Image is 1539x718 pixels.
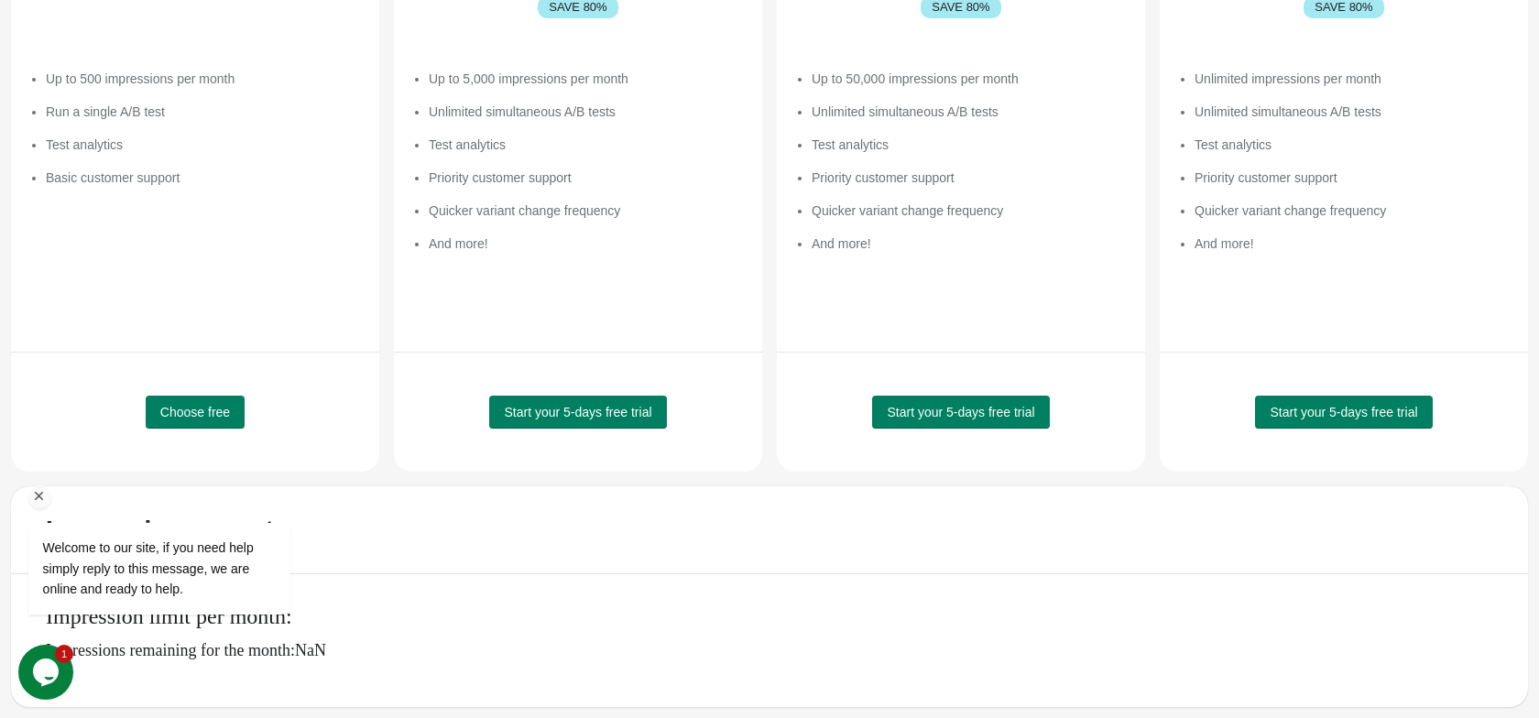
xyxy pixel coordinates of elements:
li: Unlimited impressions per month [1195,70,1510,88]
li: Priority customer support [1195,169,1510,187]
li: Test analytics [429,136,744,154]
li: Unlimited simultaneous A/B tests [812,103,1127,121]
li: Quicker variant change frequency [429,201,744,220]
p: Impressions remaining for the month: NaN [46,641,1510,659]
li: And more! [812,234,1127,253]
button: Start your 5-days free trial [1255,396,1432,429]
p: Impression limit per month: [46,604,1510,630]
li: Up to 500 impressions per month [46,70,361,88]
li: Unlimited simultaneous A/B tests [429,103,744,121]
li: Up to 50,000 impressions per month [812,70,1127,88]
li: Quicker variant change frequency [1195,201,1510,220]
li: Run a single A/B test [46,103,361,121]
li: Test analytics [1195,136,1510,154]
iframe: chat widget [18,645,77,700]
button: Choose free [146,396,245,429]
button: Start your 5-days free trial [872,396,1049,429]
li: Test analytics [812,136,1127,154]
span: Start your 5-days free trial [1270,405,1417,419]
li: And more! [1195,234,1510,253]
button: Start your 5-days free trial [489,396,666,429]
li: Unlimited simultaneous A/B tests [1195,103,1510,121]
span: Start your 5-days free trial [887,405,1034,419]
li: Priority customer support [429,169,744,187]
span: Choose free [160,405,230,419]
li: Quicker variant change frequency [812,201,1127,220]
li: Basic customer support [46,169,361,187]
li: Priority customer support [812,169,1127,187]
iframe: chat widget [18,419,348,636]
li: Up to 5,000 impressions per month [429,70,744,88]
span: Start your 5-days free trial [504,405,651,419]
li: And more! [429,234,744,253]
li: Test analytics [46,136,361,154]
